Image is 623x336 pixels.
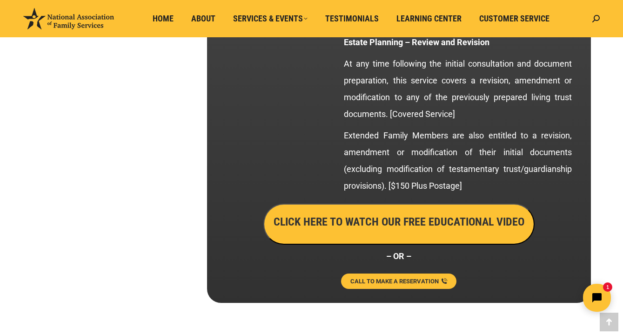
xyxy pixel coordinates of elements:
button: CLICK HERE TO WATCH OUR FREE EDUCATIONAL VIDEO [263,204,535,245]
span: Customer Service [479,14,549,24]
strong: Estate Planning – Review and Revision [344,37,489,47]
h3: CLICK HERE TO WATCH OUR FREE EDUCATIONAL VIDEO [274,214,524,230]
iframe: Tidio Chat [459,276,619,320]
span: About [191,14,215,24]
p: Extended Family Members are also entitled to a revision, amendment or modification of their initi... [344,127,572,194]
p: At any time following the initial consultation and document preparation, this service covers a re... [344,55,572,123]
a: Testimonials [319,10,385,27]
a: Customer Service [473,10,556,27]
span: Services & Events [233,14,308,24]
span: CALL TO MAKE A RESERVATION [350,278,439,284]
a: CLICK HERE TO WATCH OUR FREE EDUCATIONAL VIDEO [263,218,535,227]
span: Home [153,14,174,24]
a: CALL TO MAKE A RESERVATION [341,274,456,289]
a: Home [146,10,180,27]
span: Learning Center [396,14,462,24]
a: About [185,10,222,27]
img: National Association of Family Services [23,8,114,29]
span: Testimonials [325,14,379,24]
a: Learning Center [390,10,468,27]
strong: – OR – [386,251,411,261]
